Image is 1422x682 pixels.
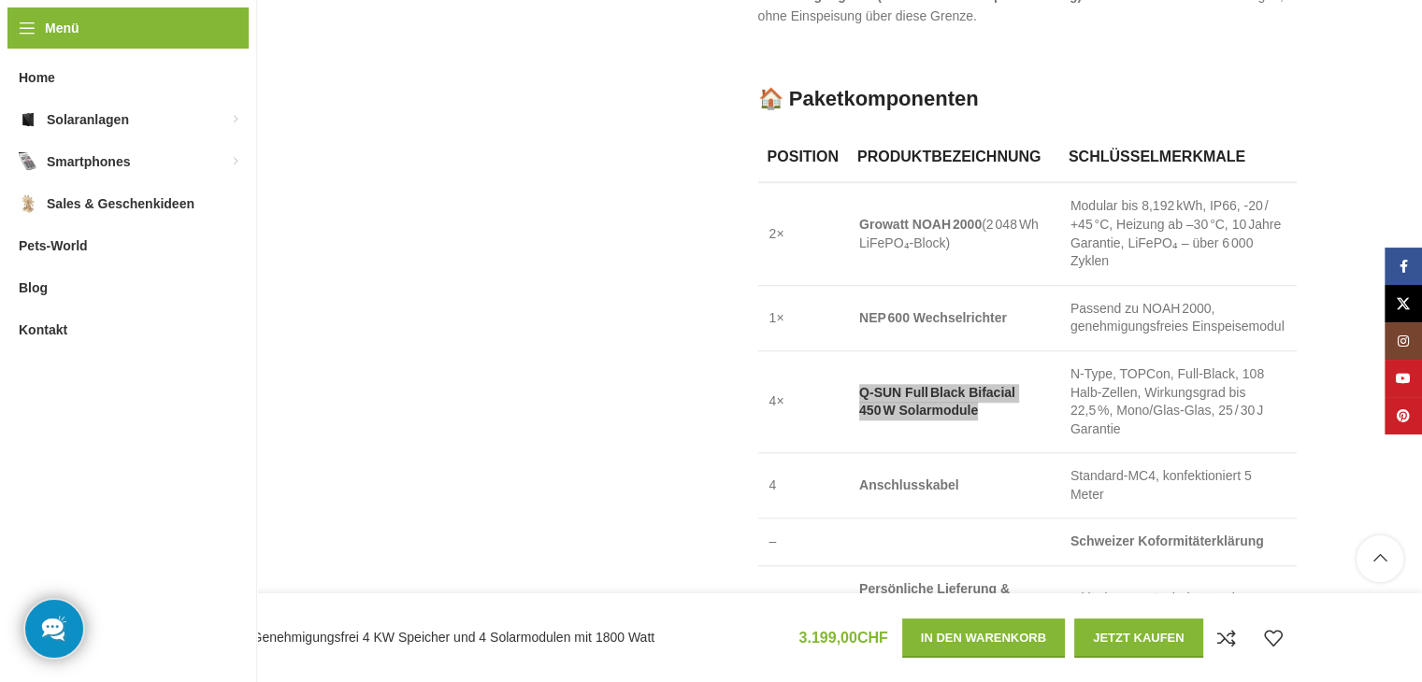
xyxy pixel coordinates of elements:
[859,217,982,232] strong: Growatt NOAH 2000
[859,217,1039,250] span: (2 048 Wh LiFePO₄‑Block)
[1385,285,1422,322] a: X Social Link
[19,194,37,213] img: Sales & Geschenkideen
[1357,535,1403,582] a: Scroll to top button
[19,152,37,171] img: Smartphones
[1074,618,1203,658] button: Jetzt kaufen
[859,581,1010,615] strong: Persönliche Lieferung & Einweisung
[45,18,79,38] span: Menü
[758,566,848,632] td: –
[758,182,848,285] td: 2×
[859,477,959,492] strong: Anschlusskabel
[19,313,67,347] span: Kontakt
[19,229,88,263] span: Pets-World
[1385,360,1422,397] a: YouTube Social Link
[1385,322,1422,360] a: Instagram Social Link
[859,385,1015,419] strong: Q-SUN Full Black Bifacial 450 W Solarmodule
[1059,285,1297,350] td: Passend zu NOAH 2000, genehmigungsfreies Einspeisemodul
[859,310,1007,325] strong: NEP 600 Wechselrichter
[758,285,848,350] td: 1×
[857,630,888,646] span: CHF
[1385,397,1422,434] a: Pinterest Social Link
[758,519,848,566] td: –
[19,110,37,129] img: Solaranlagen
[1385,248,1422,285] a: Facebook Social Link
[758,85,1297,114] h3: 🏠 Paketkomponenten
[1059,350,1297,452] td: N‑Type, TOPCon, Full‑Black, 108 Halb‑Zellen, Wirkungsgrad bis 22,5 %, Mono/Glas‑Glas, 25 / 30 J G...
[798,630,887,646] bdi: 3.199,00
[758,133,848,182] th: Position
[1070,533,1264,548] strong: Schweizer Koformitäterklärung
[1059,566,1297,632] td: Inklusive, vor Ort beim Kunden
[19,61,55,94] span: Home
[47,187,194,220] span: Sales & Geschenkideen
[758,453,848,519] td: 4
[252,629,785,647] h4: Genehmigungsfrei 4 KW Speicher und 4 Solarmodulen mit 1800 Watt
[1059,133,1297,182] th: Schlüsselmerkmale
[902,618,1065,658] button: In den Warenkorb
[758,350,848,452] td: 4×
[47,145,130,178] span: Smartphones
[47,103,129,136] span: Solaranlagen
[19,271,48,305] span: Blog
[1059,453,1297,519] td: Standard‑MC4, konfektioniert 5 Meter
[1070,198,1281,268] span: Modular bis 8,192 kWh, IP66, -20 / +45 °C, Heizung ab –30 °C, 10 Jahre Garantie, LiFePO₄ – über 6...
[848,133,1059,182] th: Produktbezeichnung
